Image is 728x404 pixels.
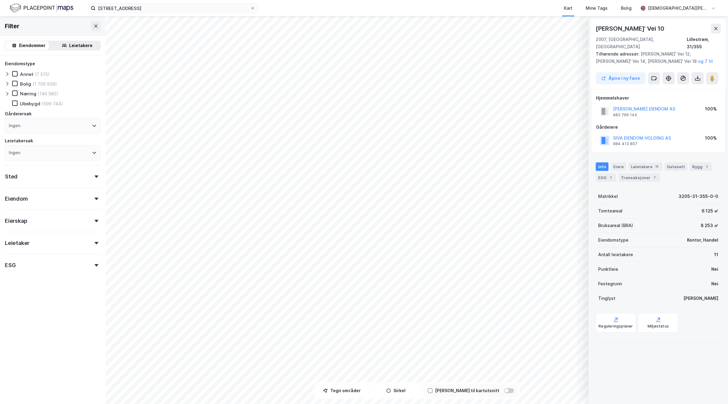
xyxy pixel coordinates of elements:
div: [PERSON_NAME] [683,295,718,302]
div: Bolig [621,5,632,12]
div: Nei [711,280,718,287]
div: Eiendomstype [598,236,629,244]
div: 1 [704,164,710,170]
div: Næring [20,91,36,97]
div: Leietakere [629,162,662,171]
div: Datasett [665,162,687,171]
div: Eierskap [5,217,27,225]
iframe: Chat Widget [698,375,728,404]
div: Info [596,162,608,171]
div: [PERSON_NAME]' Vei 10 [596,24,666,33]
div: Kart [564,5,572,12]
div: Mine Tags [586,5,608,12]
div: (1 706 939) [32,81,57,87]
div: ESG [5,262,15,269]
div: Annet [20,71,33,77]
div: Bolig [20,81,31,87]
button: Sirkel [370,385,422,397]
div: 100% [705,134,717,142]
div: Ubebygd [20,101,40,107]
div: Kontor, Handel [687,236,718,244]
span: Tilhørende adresser: [596,51,641,56]
img: logo.f888ab2527a4732fd821a326f86c7f29.svg [10,3,73,13]
div: (7 515) [35,71,50,77]
div: Ingen [9,122,20,129]
div: Transaksjoner [618,173,660,182]
button: Tegn områder [316,385,368,397]
div: Eiendomstype [5,60,35,67]
div: Festegrunn [598,280,622,287]
div: 8 253 ㎡ [701,222,718,229]
div: Reguleringsplaner [598,324,633,329]
div: Tomteareal [598,207,622,215]
button: Åpne i ny fane [596,72,645,84]
div: Miljøstatus [648,324,669,329]
div: Leietakere [69,42,93,49]
div: Eiere [611,162,626,171]
div: Gårdeiere [596,124,720,131]
div: 11 [714,251,718,258]
div: 6 125 ㎡ [702,207,718,215]
div: [PERSON_NAME]' Vei 12, [PERSON_NAME]' Vei 14, [PERSON_NAME]' Vei 18 [596,50,716,65]
div: 11 [654,164,660,170]
div: Matrikkel [598,193,618,200]
div: 100% [705,105,717,113]
div: Eiendommer [19,42,45,49]
div: 7 [652,175,658,181]
div: (146 982) [38,91,58,97]
div: Bruksareal (BRA) [598,222,633,229]
div: Leietakersøk [5,137,33,144]
div: Ingen [9,149,20,156]
div: Punktleie [598,266,618,273]
div: Gårdeiersøk [5,110,32,117]
div: Antall leietakere [598,251,633,258]
div: 3205-31-355-0-0 [679,193,718,200]
div: Sted [5,173,18,180]
div: [PERSON_NAME] til kartutsnitt [435,387,499,394]
div: [DEMOGRAPHIC_DATA][PERSON_NAME] [648,5,709,12]
div: Filter [5,21,19,31]
div: 984 413 807 [613,141,637,146]
div: 2007, [GEOGRAPHIC_DATA], [GEOGRAPHIC_DATA] [596,36,687,50]
input: Søk på adresse, matrikkel, gårdeiere, leietakere eller personer [96,4,250,13]
div: Nei [711,266,718,273]
div: 1 [608,175,614,181]
div: Leietaker [5,239,29,247]
div: ESG [596,173,616,182]
div: 983 766 145 [613,113,637,117]
div: Tinglyst [598,295,615,302]
div: Lillestrøm, 31/355 [687,36,721,50]
div: Hjemmelshaver [596,94,720,102]
div: (599 744) [42,101,63,107]
div: Bygg [690,162,712,171]
div: Eiendom [5,195,28,202]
